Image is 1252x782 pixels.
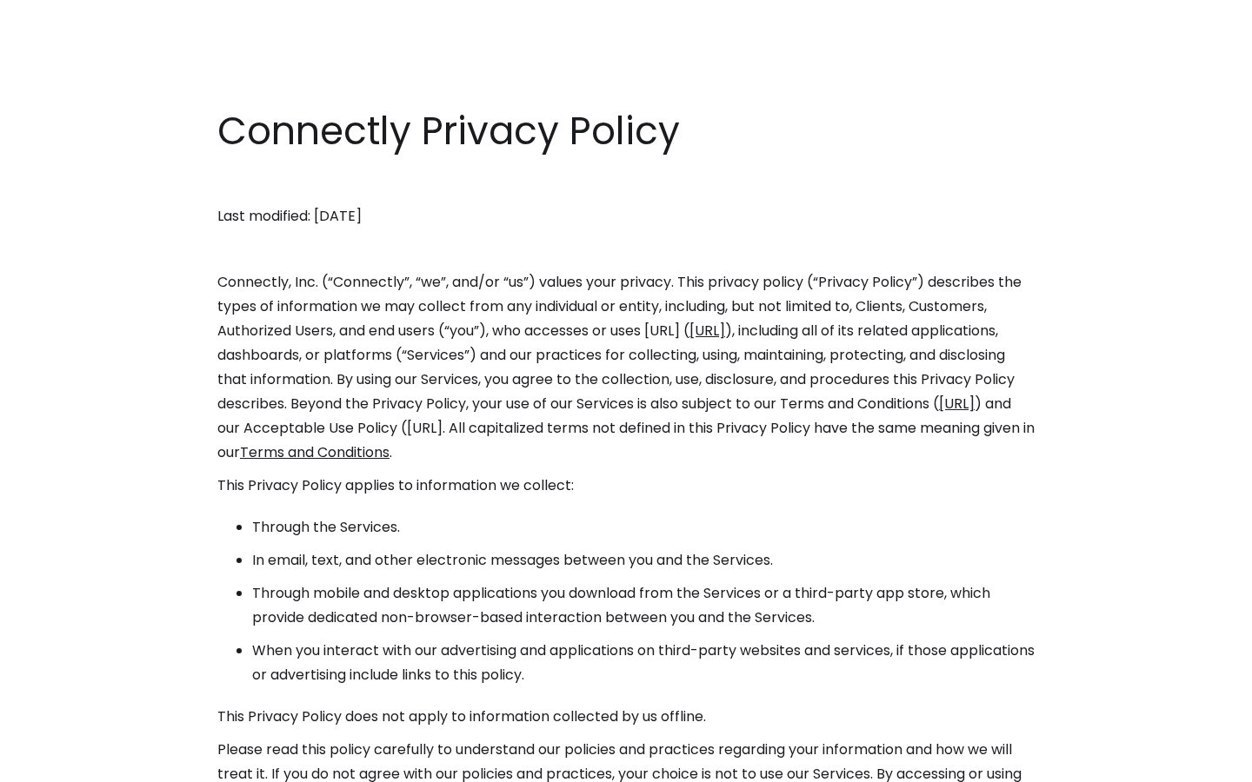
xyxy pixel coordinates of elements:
[217,171,1035,195] p: ‍
[939,394,975,414] a: [URL]
[252,515,1035,540] li: Through the Services.
[252,639,1035,687] li: When you interact with our advertising and applications on third-party websites and services, if ...
[217,204,1035,229] p: Last modified: [DATE]
[217,270,1035,465] p: Connectly, Inc. (“Connectly”, “we”, and/or “us”) values your privacy. This privacy policy (“Priva...
[217,104,1035,158] h1: Connectly Privacy Policy
[252,548,1035,573] li: In email, text, and other electronic messages between you and the Services.
[217,705,1035,729] p: This Privacy Policy does not apply to information collected by us offline.
[689,321,725,341] a: [URL]
[240,442,390,462] a: Terms and Conditions
[17,750,104,776] aside: Language selected: English
[217,237,1035,262] p: ‍
[252,581,1035,630] li: Through mobile and desktop applications you download from the Services or a third-party app store...
[35,752,104,776] ul: Language list
[217,474,1035,498] p: This Privacy Policy applies to information we collect:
